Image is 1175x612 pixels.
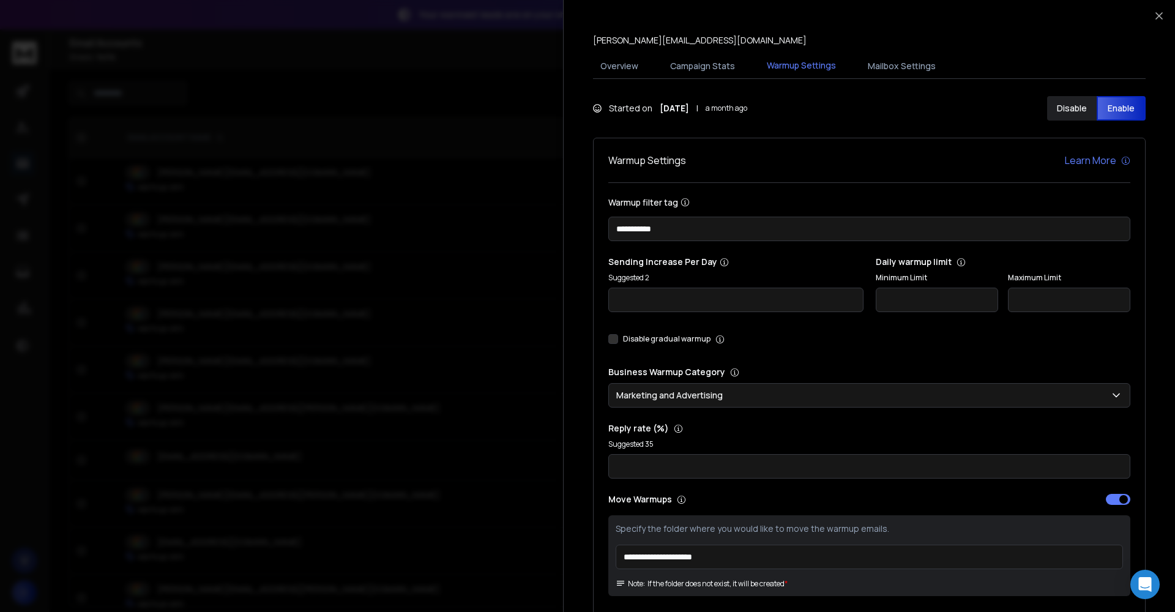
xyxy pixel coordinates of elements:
p: [PERSON_NAME][EMAIL_ADDRESS][DOMAIN_NAME] [593,34,807,47]
button: Disable [1047,96,1097,121]
a: Learn More [1065,153,1130,168]
span: Note: [616,579,645,589]
div: Started on [593,102,747,114]
div: Open Intercom Messenger [1130,570,1160,599]
p: Move Warmups [608,493,866,506]
p: Suggested 35 [608,439,1130,449]
p: Marketing and Advertising [616,389,728,401]
p: Sending Increase Per Day [608,256,864,268]
p: If the folder does not exist, it will be created [647,579,785,589]
span: a month ago [706,103,747,113]
p: Daily warmup limit [876,256,1131,268]
strong: [DATE] [660,102,689,114]
button: Campaign Stats [663,53,742,80]
h1: Warmup Settings [608,153,686,168]
button: Overview [593,53,646,80]
label: Minimum Limit [876,273,998,283]
p: Suggested 2 [608,273,864,283]
button: Mailbox Settings [860,53,943,80]
p: Business Warmup Category [608,366,1130,378]
p: Specify the folder where you would like to move the warmup emails. [616,523,1123,535]
label: Warmup filter tag [608,198,1130,207]
p: Reply rate (%) [608,422,1130,435]
label: Maximum Limit [1008,273,1130,283]
button: DisableEnable [1047,96,1146,121]
button: Warmup Settings [759,52,843,80]
label: Disable gradual warmup [623,334,711,344]
span: | [696,102,698,114]
button: Enable [1097,96,1146,121]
